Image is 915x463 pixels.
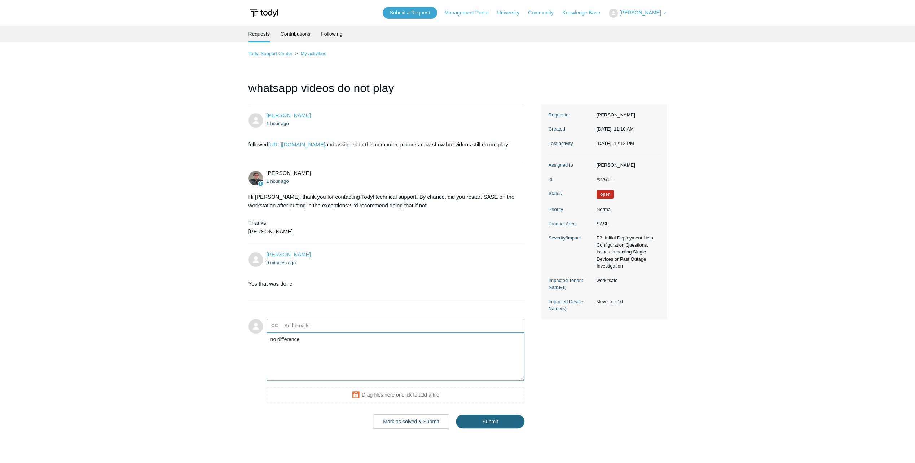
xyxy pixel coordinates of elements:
[248,26,270,42] li: Requests
[267,332,525,381] textarea: Add your reply
[383,7,437,19] a: Submit a Request
[444,9,496,17] a: Management Portal
[597,190,614,199] span: We are working on a response for you
[549,162,593,169] dt: Assigned to
[593,176,660,183] dd: #27611
[267,170,311,176] span: Matt Robinson
[549,220,593,228] dt: Product Area
[248,279,518,288] p: Yes that was done
[271,320,278,331] label: CC
[549,111,593,119] dt: Requester
[549,298,593,312] dt: Impacted Device Name(s)
[593,162,660,169] dd: [PERSON_NAME]
[549,206,593,213] dt: Priority
[248,51,292,56] a: Todyl Support Center
[248,51,294,56] li: Todyl Support Center
[267,251,311,257] span: Steve Rubin
[593,206,660,213] dd: Normal
[549,277,593,291] dt: Impacted Tenant Name(s)
[267,121,289,126] time: 08/22/2025, 11:10
[549,125,593,133] dt: Created
[549,190,593,197] dt: Status
[373,414,449,429] button: Mark as solved & Submit
[248,79,525,104] h1: whatsapp videos do not play
[248,6,279,20] img: Todyl Support Center Help Center home page
[267,260,296,265] time: 08/22/2025, 12:12
[528,9,561,17] a: Community
[593,234,660,270] dd: P3: Initial Deployment Help, Configuration Questions, Issues Impacting Single Devices or Past Out...
[282,320,359,331] input: Add emails
[248,140,518,149] p: followed and assigned to this computer, pictures now show but videos still do not play
[593,277,660,284] dd: workitsafe
[267,112,311,118] a: [PERSON_NAME]
[456,415,524,428] input: Submit
[268,141,325,147] a: [URL][DOMAIN_NAME]
[281,26,311,42] a: Contributions
[267,112,311,118] span: Steve Rubin
[267,251,311,257] a: [PERSON_NAME]
[248,193,518,236] div: Hi [PERSON_NAME], thank you for contacting Todyl technical support. By chance, did you restart SA...
[294,51,326,56] li: My activities
[549,234,593,242] dt: Severity/Impact
[549,176,593,183] dt: Id
[593,220,660,228] dd: SASE
[321,26,342,42] a: Following
[549,140,593,147] dt: Last activity
[267,178,289,184] time: 08/22/2025, 11:19
[300,51,326,56] a: My activities
[497,9,526,17] a: University
[593,111,660,119] dd: [PERSON_NAME]
[619,10,661,16] span: [PERSON_NAME]
[609,9,667,18] button: [PERSON_NAME]
[562,9,607,17] a: Knowledge Base
[597,141,634,146] time: 08/22/2025, 12:12
[597,126,634,132] time: 08/22/2025, 11:10
[593,298,660,305] dd: steve_xps16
